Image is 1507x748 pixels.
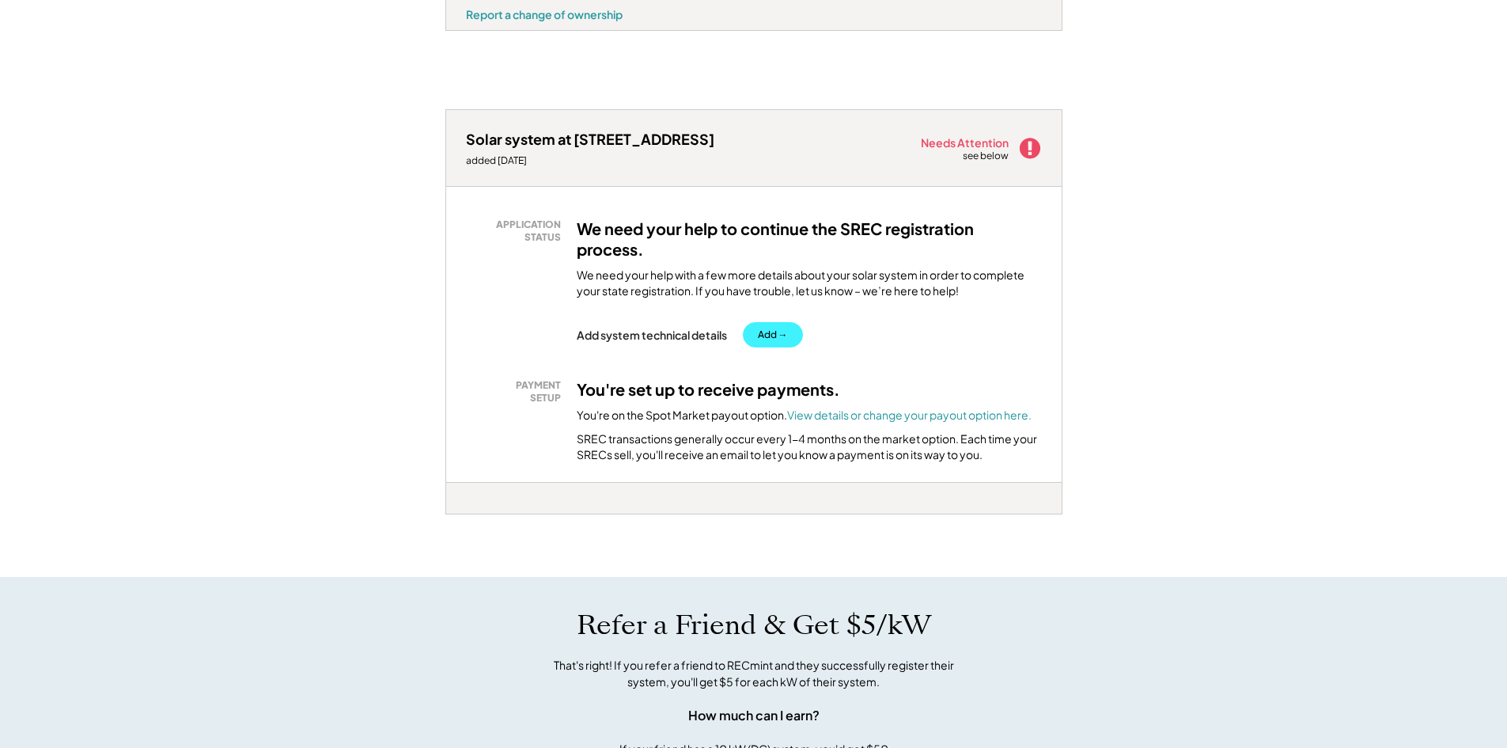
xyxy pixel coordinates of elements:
div: We need your help with a few more details about your solar system in order to complete your state... [577,268,1042,298]
div: see below [963,150,1010,163]
a: View details or change your payout option here. [787,408,1032,422]
div: SREC transactions generally occur every 1-4 months on the market option. Each time your SRECs sel... [577,431,1042,462]
div: APPLICATION STATUS [474,218,561,243]
div: Add system technical details [577,328,727,342]
h3: You're set up to receive payments. [577,379,840,400]
div: Solar system at [STREET_ADDRESS] [466,130,714,148]
div: Report a change of ownership [466,7,623,21]
h1: Refer a Friend & Get $5/kW [577,609,931,642]
div: How much can I earn? [688,706,820,725]
div: Needs Attention [921,137,1010,148]
div: You're on the Spot Market payout option. [577,408,1032,423]
h3: We need your help to continue the SREC registration process. [577,218,1042,260]
button: Add → [743,322,803,347]
div: iirrjsbj - VA Distributed [445,31,492,37]
div: added [DATE] [466,154,714,167]
div: That's right! If you refer a friend to RECmint and they successfully register their system, you'l... [536,657,971,690]
div: PAYMENT SETUP [474,379,561,404]
div: t5ie2lua - PA Tier I [445,514,484,521]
